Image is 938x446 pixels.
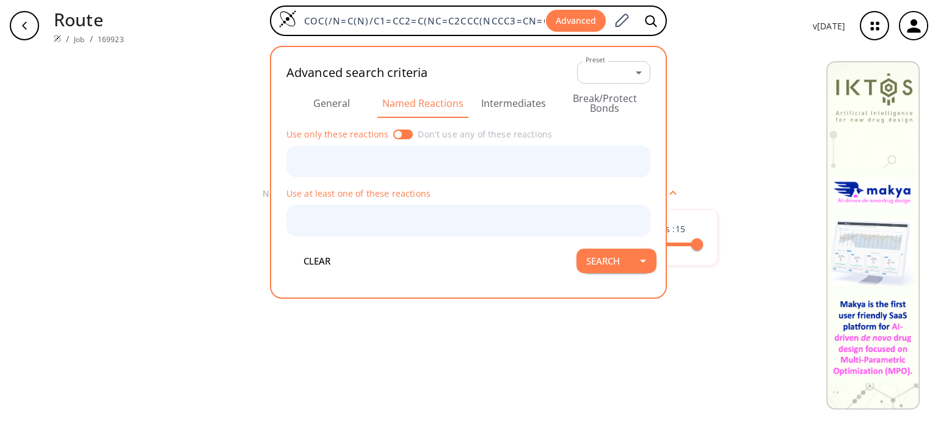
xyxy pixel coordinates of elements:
[66,32,69,45] li: /
[813,20,845,32] p: v [DATE]
[286,89,377,118] button: General
[286,128,389,141] p: Use only these reactions
[468,89,559,118] button: Intermediates
[559,89,650,118] button: Break/Protect Bonds
[286,187,650,200] p: Use at least one of these reactions
[297,15,546,27] input: Enter SMILES
[54,35,61,42] img: Spaya logo
[586,56,605,65] label: Preset
[98,34,124,45] a: 169923
[418,128,552,141] p: Don't use any of these reactions
[286,89,650,118] div: Advanced Search Tabs
[377,89,468,118] button: Named Reactions
[54,6,124,32] p: Route
[286,65,428,80] h2: Advanced search criteria
[546,10,606,32] button: Advanced
[90,32,93,45] li: /
[627,222,685,235] p: Max Steps : 15
[280,249,354,273] button: clear
[74,34,84,45] a: Job
[576,249,630,273] button: Search
[278,10,297,28] img: Logo Spaya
